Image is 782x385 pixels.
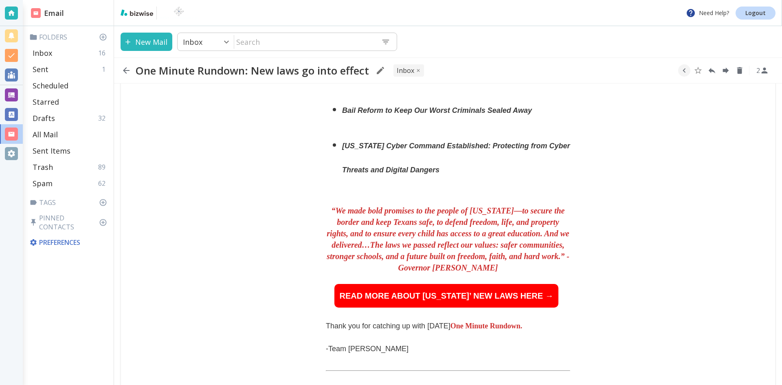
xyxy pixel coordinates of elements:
p: Tags [29,198,110,207]
p: Sent [33,64,48,74]
h2: One Minute Rundown: New laws go into effect [135,64,369,77]
p: Sent Items [33,146,70,156]
p: 16 [98,48,109,57]
p: 2 [756,66,760,75]
div: Starred [29,94,110,110]
p: Scheduled [33,81,68,90]
div: Sent1 [29,61,110,77]
p: 1 [102,65,109,74]
div: Trash89 [29,159,110,175]
div: Inbox16 [29,45,110,61]
h2: Email [31,8,64,19]
p: Folders [29,33,110,42]
div: Spam62 [29,175,110,191]
p: 89 [98,163,109,172]
img: BioTech International [160,7,198,20]
p: Trash [33,162,53,172]
p: Preferences [29,238,109,247]
button: Delete [734,64,746,77]
p: Inbox [33,48,52,58]
p: Drafts [33,113,55,123]
input: Search [234,33,375,50]
div: Preferences [28,235,110,250]
p: Need Help? [686,8,729,18]
p: All Mail [33,130,58,139]
p: Spam [33,178,53,188]
p: 62 [98,179,109,188]
div: Drafts32 [29,110,110,126]
div: Scheduled [29,77,110,94]
button: New Mail [121,33,172,51]
p: Inbox [183,37,202,47]
img: bizwise [121,9,153,16]
button: Forward [720,64,732,77]
button: Reply [706,64,718,77]
p: Pinned Contacts [29,213,110,231]
img: DashboardSidebarEmail.svg [31,8,41,18]
a: Logout [736,7,775,20]
p: Logout [745,10,766,16]
p: Starred [33,97,59,107]
button: See Participants [753,61,772,80]
p: INBOX [397,66,414,75]
div: All Mail [29,126,110,143]
p: 32 [98,114,109,123]
div: Sent Items [29,143,110,159]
